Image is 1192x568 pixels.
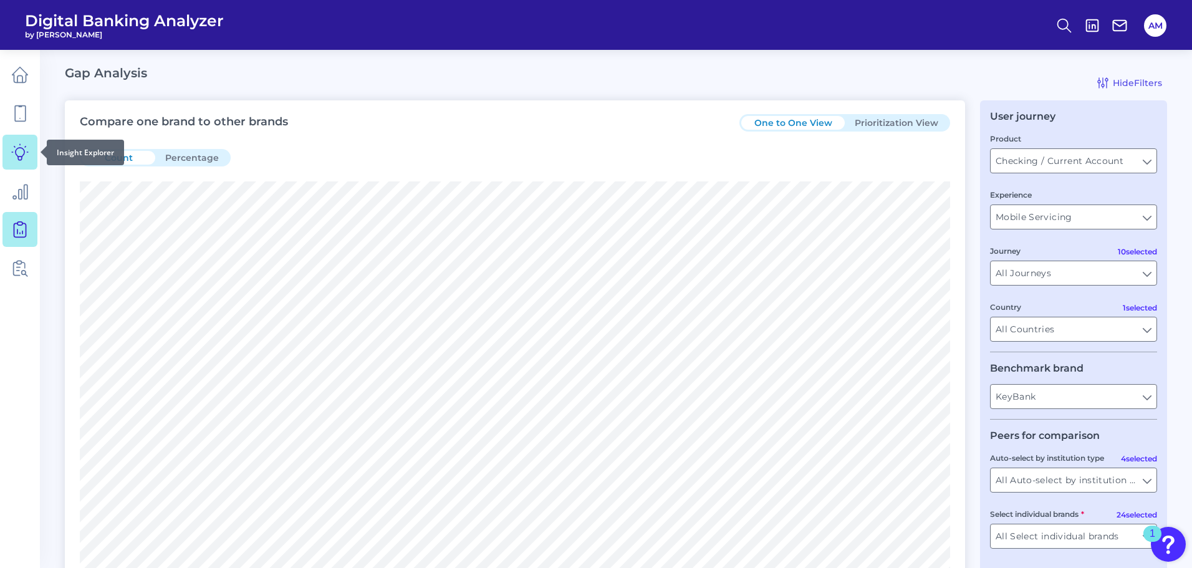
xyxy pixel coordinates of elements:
legend: Benchmark brand [990,362,1084,374]
div: Insight Explorer [47,140,124,165]
span: Hide Filters [1113,77,1162,89]
div: User journey [990,110,1055,122]
label: Select individual brands [990,509,1084,519]
h3: Compare one brand to other brands [80,115,288,129]
label: Experience [990,190,1032,200]
legend: Peers for comparison [990,430,1100,441]
button: AM [1144,14,1166,37]
div: 1 [1150,534,1155,550]
button: Prioritization View [845,116,948,130]
button: HideFilters [1090,73,1167,93]
h2: Gap Analysis [65,65,147,80]
label: Journey [990,246,1021,256]
label: Auto-select by institution type [990,453,1104,463]
label: Product [990,134,1021,143]
span: by [PERSON_NAME] [25,30,224,39]
button: Open Resource Center, 1 new notification [1151,527,1186,562]
label: Country [990,302,1021,312]
button: One to One View [741,116,845,130]
span: Digital Banking Analyzer [25,11,224,30]
button: Percentage [155,151,229,165]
